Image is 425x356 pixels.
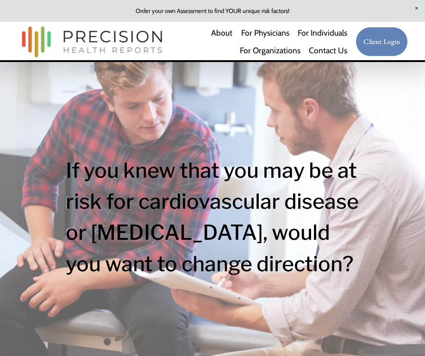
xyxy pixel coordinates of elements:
img: Precision Health Reports [17,22,167,62]
h1: If you knew that you may be at risk for cardiovascular disease or [MEDICAL_DATA], would you want ... [66,155,359,280]
a: For Individuals [298,24,347,42]
a: Client Login [356,27,408,56]
a: For Physicians [241,24,289,42]
a: folder dropdown [240,42,300,59]
a: Contact Us [309,42,347,59]
span: For Organizations [240,43,300,59]
a: About [211,24,232,42]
